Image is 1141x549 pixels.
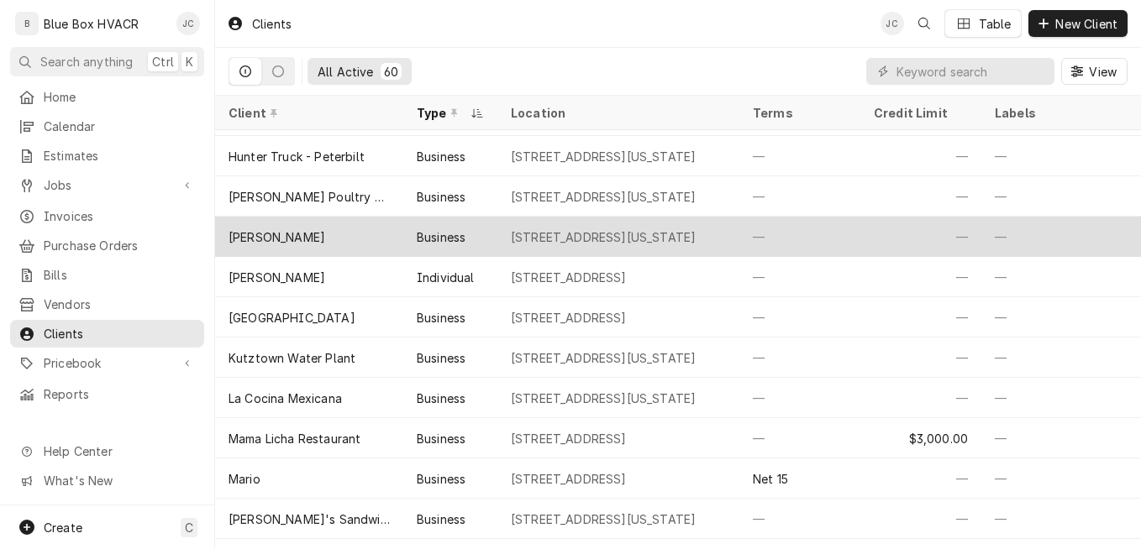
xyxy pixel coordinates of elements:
[417,349,465,367] div: Business
[511,430,627,447] div: [STREET_ADDRESS]
[229,188,390,206] div: [PERSON_NAME] Poultry @ Renningers
[511,104,726,122] div: Location
[739,176,860,217] div: —
[229,510,390,528] div: [PERSON_NAME]'s Sandwich Shop
[511,470,627,488] div: [STREET_ADDRESS]
[10,171,204,199] a: Go to Jobs
[15,12,39,35] div: B
[40,53,133,71] span: Search anything
[1086,63,1120,81] span: View
[10,380,204,408] a: Reports
[511,228,696,246] div: [STREET_ADDRESS][US_STATE]
[860,378,981,418] div: —
[229,104,386,122] div: Client
[44,442,194,460] span: Help Center
[417,390,465,407] div: Business
[152,53,174,71] span: Ctrl
[10,112,204,140] a: Calendar
[979,15,1012,33] div: Table
[860,217,981,257] div: —
[417,309,465,327] div: Business
[417,228,465,246] div: Business
[753,104,844,122] div: Terms
[511,390,696,407] div: [STREET_ADDRESS][US_STATE]
[229,148,365,165] div: Hunter Truck - Peterbilt
[44,118,196,135] span: Calendar
[739,136,860,176] div: —
[860,499,981,539] div: —
[44,325,196,342] span: Clients
[10,437,204,465] a: Go to Help Center
[10,261,204,289] a: Bills
[511,510,696,528] div: [STREET_ADDRESS][US_STATE]
[176,12,200,35] div: JC
[229,309,355,327] div: [GEOGRAPHIC_DATA]
[511,349,696,367] div: [STREET_ADDRESS][US_STATE]
[229,390,342,407] div: La Cocina Mexicana
[229,269,325,286] div: [PERSON_NAME]
[739,337,860,378] div: —
[10,467,204,494] a: Go to What's New
[739,297,860,337] div: —
[1061,58,1128,85] button: View
[417,510,465,528] div: Business
[739,257,860,297] div: —
[44,237,196,254] span: Purchase Orders
[44,15,139,33] div: Blue Box HVACR
[229,228,325,246] div: [PERSON_NAME]
[44,472,194,489] span: What's New
[229,470,260,488] div: Mario
[10,47,204,76] button: Search anythingCtrlK
[511,188,696,206] div: [STREET_ADDRESS][US_STATE]
[860,418,981,458] div: $3,000.00
[874,104,965,122] div: Credit Limit
[10,142,204,170] a: Estimates
[44,520,82,535] span: Create
[44,147,196,165] span: Estimates
[911,10,938,37] button: Open search
[511,269,627,286] div: [STREET_ADDRESS]
[186,53,193,71] span: K
[1052,15,1121,33] span: New Client
[417,269,475,286] div: Individual
[739,499,860,539] div: —
[229,349,355,367] div: Kutztown Water Plant
[10,232,204,259] a: Purchase Orders
[417,188,465,206] div: Business
[739,217,860,257] div: —
[185,519,193,536] span: C
[860,136,981,176] div: —
[753,470,788,488] div: Net 15
[511,148,696,165] div: [STREET_ADDRESS][US_STATE]
[739,418,860,458] div: —
[44,266,196,284] span: Bills
[860,257,981,297] div: —
[1028,10,1128,37] button: New Client
[44,207,196,225] span: Invoices
[44,354,171,372] span: Pricebook
[384,63,398,81] div: 60
[896,58,1046,85] input: Keyword search
[860,337,981,378] div: —
[10,202,204,230] a: Invoices
[10,83,204,111] a: Home
[44,176,171,194] span: Jobs
[860,176,981,217] div: —
[44,295,196,313] span: Vendors
[417,470,465,488] div: Business
[318,63,374,81] div: All Active
[417,104,467,122] div: Type
[417,430,465,447] div: Business
[44,385,196,403] span: Reports
[739,378,860,418] div: —
[10,320,204,348] a: Clients
[860,458,981,499] div: —
[860,297,981,337] div: —
[417,148,465,165] div: Business
[229,430,360,447] div: Mama Licha Restaurant
[881,12,904,35] div: JC
[10,349,204,377] a: Go to Pricebook
[511,309,627,327] div: [STREET_ADDRESS]
[881,12,904,35] div: Josh Canfield's Avatar
[44,88,196,106] span: Home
